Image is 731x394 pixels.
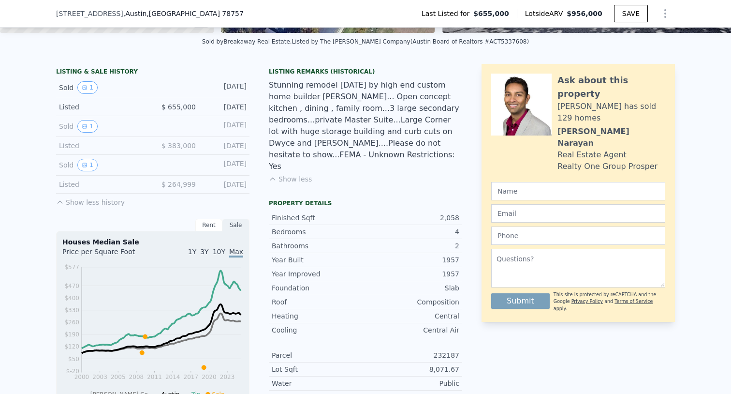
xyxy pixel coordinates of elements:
[571,299,603,304] a: Privacy Policy
[222,219,249,231] div: Sale
[272,227,365,237] div: Bedrooms
[68,356,79,363] tspan: $50
[56,68,249,77] div: LISTING & SALE HISTORY
[59,120,145,133] div: Sold
[161,103,196,111] span: $ 655,000
[74,374,89,380] tspan: 2000
[64,264,79,271] tspan: $577
[202,374,217,380] tspan: 2020
[204,120,247,133] div: [DATE]
[272,269,365,279] div: Year Improved
[161,142,196,150] span: $ 383,000
[64,319,79,326] tspan: $260
[422,9,473,18] span: Last Listed for
[123,9,244,18] span: , Austin
[614,299,653,304] a: Terms of Service
[365,269,459,279] div: 1957
[365,227,459,237] div: 4
[129,374,144,380] tspan: 2008
[272,325,365,335] div: Cooling
[365,241,459,251] div: 2
[272,297,365,307] div: Roof
[64,331,79,338] tspan: $190
[165,374,180,380] tspan: 2014
[77,159,98,171] button: View historical data
[64,343,79,350] tspan: $120
[64,283,79,289] tspan: $470
[365,283,459,293] div: Slab
[77,81,98,94] button: View historical data
[272,213,365,223] div: Finished Sqft
[365,379,459,388] div: Public
[56,9,123,18] span: [STREET_ADDRESS]
[554,291,665,312] div: This site is protected by reCAPTCHA and the Google and apply.
[59,141,145,151] div: Listed
[365,213,459,223] div: 2,058
[64,307,79,314] tspan: $330
[204,180,247,189] div: [DATE]
[491,227,665,245] input: Phone
[525,9,567,18] span: Lotside ARV
[292,38,529,45] div: Listed by The [PERSON_NAME] Company (Austin Board of Realtors #ACT5337608)
[272,241,365,251] div: Bathrooms
[213,248,225,256] span: 10Y
[202,38,292,45] div: Sold by Breakaway Real Estate .
[92,374,107,380] tspan: 2003
[204,141,247,151] div: [DATE]
[146,10,244,17] span: , [GEOGRAPHIC_DATA] 78757
[272,379,365,388] div: Water
[365,311,459,321] div: Central
[204,102,247,112] div: [DATE]
[188,248,196,256] span: 1Y
[272,364,365,374] div: Lot Sqft
[557,149,627,161] div: Real Estate Agent
[269,79,462,172] div: Stunning remodel [DATE] by high end custom home builder [PERSON_NAME]... Open concept kitchen , d...
[272,283,365,293] div: Foundation
[491,293,550,309] button: Submit
[365,297,459,307] div: Composition
[59,180,145,189] div: Listed
[66,368,79,375] tspan: $-20
[269,174,312,184] button: Show less
[59,102,145,112] div: Listed
[111,374,126,380] tspan: 2005
[200,248,208,256] span: 3Y
[557,74,665,101] div: Ask about this property
[272,255,365,265] div: Year Built
[59,81,145,94] div: Sold
[491,204,665,223] input: Email
[557,126,665,149] div: [PERSON_NAME] Narayan
[77,120,98,133] button: View historical data
[365,325,459,335] div: Central Air
[195,219,222,231] div: Rent
[56,194,125,207] button: Show less history
[557,101,665,124] div: [PERSON_NAME] has sold 129 homes
[269,199,462,207] div: Property details
[272,311,365,321] div: Heating
[229,248,243,258] span: Max
[567,10,602,17] span: $956,000
[557,161,658,172] div: Realty One Group Prosper
[272,350,365,360] div: Parcel
[656,4,675,23] button: Show Options
[147,374,162,380] tspan: 2011
[269,68,462,76] div: Listing Remarks (Historical)
[204,81,247,94] div: [DATE]
[62,247,153,262] div: Price per Square Foot
[365,364,459,374] div: 8,071.67
[220,374,235,380] tspan: 2023
[473,9,509,18] span: $655,000
[365,350,459,360] div: 232187
[614,5,648,22] button: SAVE
[491,182,665,200] input: Name
[64,295,79,302] tspan: $400
[59,159,145,171] div: Sold
[365,255,459,265] div: 1957
[161,181,196,188] span: $ 264,999
[184,374,199,380] tspan: 2017
[62,237,243,247] div: Houses Median Sale
[204,159,247,171] div: [DATE]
